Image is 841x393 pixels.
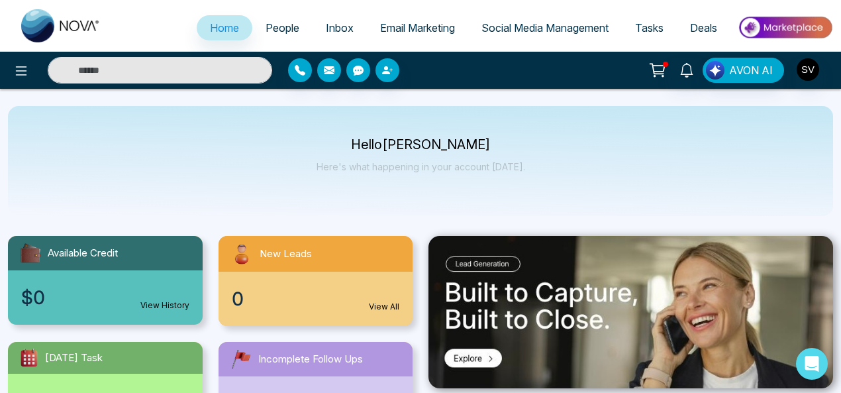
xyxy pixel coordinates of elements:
[367,15,468,40] a: Email Marketing
[197,15,252,40] a: Home
[729,62,773,78] span: AVON AI
[258,352,363,367] span: Incomplete Follow Ups
[737,13,833,42] img: Market-place.gif
[211,236,421,326] a: New Leads0View All
[229,241,254,266] img: newLeads.svg
[266,21,299,34] span: People
[706,61,724,80] img: Lead Flow
[229,347,253,371] img: followUps.svg
[317,161,525,172] p: Here's what happening in your account [DATE].
[140,300,189,311] a: View History
[19,347,40,368] img: todayTask.svg
[622,15,677,40] a: Tasks
[428,236,833,388] img: .
[369,301,399,313] a: View All
[232,285,244,313] span: 0
[796,348,828,380] div: Open Intercom Messenger
[19,241,42,265] img: availableCredit.svg
[210,21,239,34] span: Home
[468,15,622,40] a: Social Media Management
[45,351,103,366] span: [DATE] Task
[677,15,730,40] a: Deals
[380,21,455,34] span: Email Marketing
[635,21,664,34] span: Tasks
[313,15,367,40] a: Inbox
[21,284,45,311] span: $0
[48,246,118,261] span: Available Credit
[481,21,609,34] span: Social Media Management
[797,58,819,81] img: User Avatar
[326,21,354,34] span: Inbox
[260,247,312,262] span: New Leads
[317,139,525,150] p: Hello [PERSON_NAME]
[690,21,717,34] span: Deals
[252,15,313,40] a: People
[21,9,101,42] img: Nova CRM Logo
[703,58,784,83] button: AVON AI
